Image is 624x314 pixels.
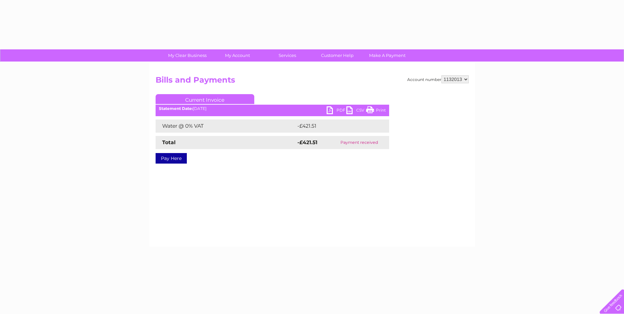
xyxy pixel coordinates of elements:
a: CSV [346,106,366,116]
td: Water @ 0% VAT [156,119,296,133]
a: Pay Here [156,153,187,164]
a: My Account [210,49,264,62]
a: Print [366,106,386,116]
a: Make A Payment [360,49,414,62]
strong: Total [162,139,176,145]
b: Statement Date: [159,106,193,111]
div: Account number [407,75,469,83]
a: PDF [327,106,346,116]
h2: Bills and Payments [156,75,469,88]
a: Current Invoice [156,94,254,104]
strong: -£421.51 [297,139,317,145]
td: Payment received [330,136,389,149]
a: Customer Help [310,49,364,62]
a: My Clear Business [160,49,214,62]
a: Services [260,49,314,62]
td: -£421.51 [296,119,377,133]
div: [DATE] [156,106,389,111]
